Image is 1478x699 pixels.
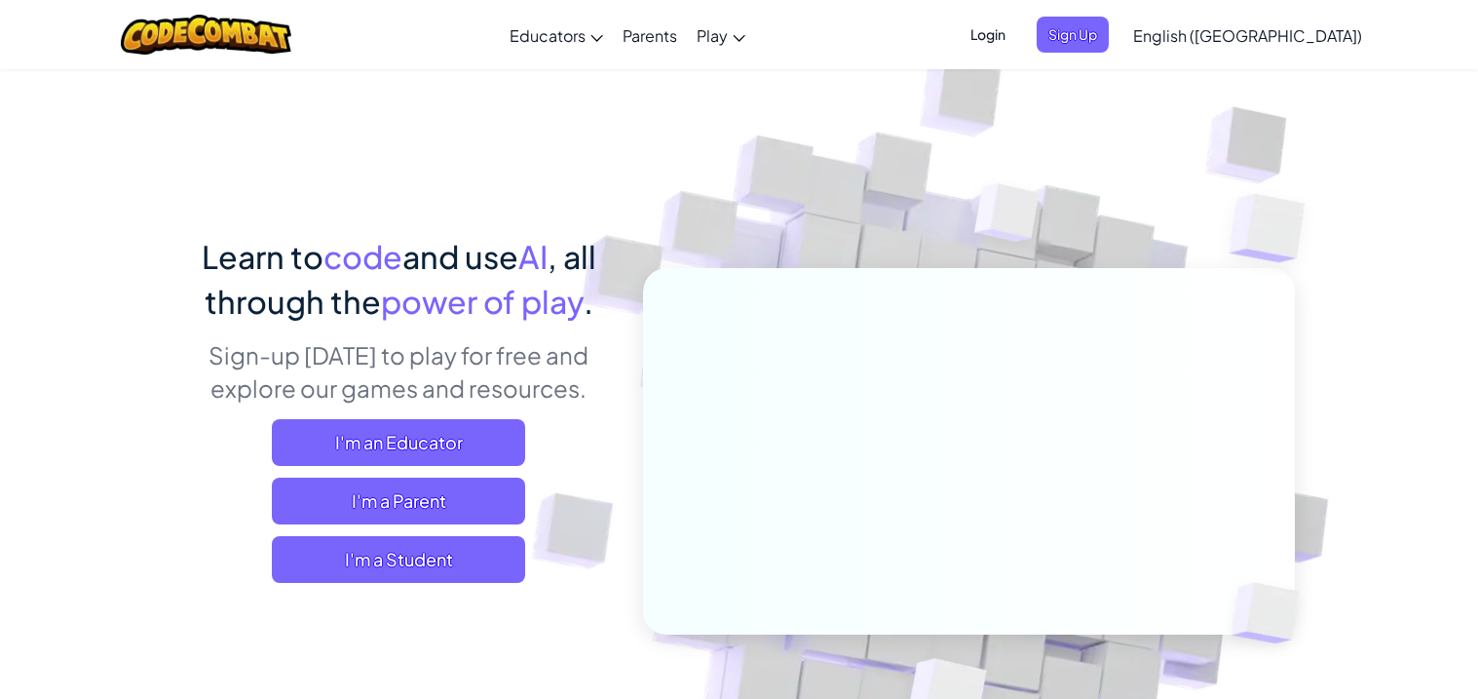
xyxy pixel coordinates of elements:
span: AI [518,237,548,276]
a: Educators [500,9,613,61]
button: Login [959,17,1017,53]
a: Play [687,9,755,61]
a: I'm a Parent [272,478,525,524]
img: Overlap cubes [937,145,1078,291]
a: Parents [613,9,687,61]
span: Educators [510,25,586,46]
button: I'm a Student [272,536,525,583]
a: English ([GEOGRAPHIC_DATA]) [1123,9,1372,61]
span: Play [697,25,728,46]
img: Overlap cubes [1198,542,1345,684]
a: I'm an Educator [272,419,525,466]
span: . [584,282,593,321]
img: CodeCombat logo [121,15,291,55]
span: code [323,237,402,276]
span: English ([GEOGRAPHIC_DATA]) [1133,25,1362,46]
span: power of play [381,282,584,321]
button: Sign Up [1037,17,1109,53]
p: Sign-up [DATE] to play for free and explore our games and resources. [184,338,614,405]
span: Learn to [202,237,323,276]
span: and use [402,237,518,276]
img: Overlap cubes [1191,146,1359,311]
